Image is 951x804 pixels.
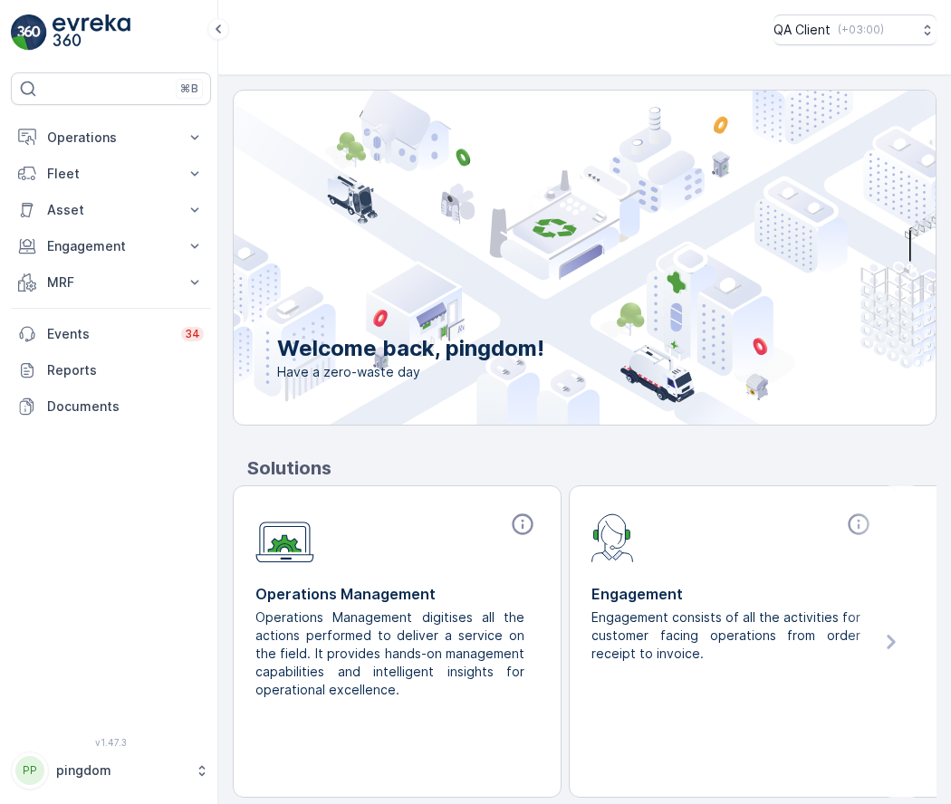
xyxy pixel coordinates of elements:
[11,120,211,156] button: Operations
[47,273,175,292] p: MRF
[773,21,831,39] p: QA Client
[47,325,170,343] p: Events
[838,23,884,37] p: ( +03:00 )
[47,165,175,183] p: Fleet
[185,327,200,341] p: 34
[47,237,175,255] p: Engagement
[255,512,314,563] img: module-icon
[11,192,211,228] button: Asset
[11,751,211,790] button: PPpingdom
[773,14,937,45] button: QA Client(+03:00)
[47,361,204,379] p: Reports
[591,583,875,605] p: Engagement
[53,14,130,51] img: logo_light-DOdMpM7g.png
[11,388,211,425] a: Documents
[11,737,211,748] span: v 1.47.3
[11,14,47,51] img: logo
[15,756,44,785] div: PP
[591,512,634,562] img: module-icon
[11,316,211,352] a: Events34
[11,228,211,264] button: Engagement
[11,156,211,192] button: Fleet
[247,455,937,482] p: Solutions
[47,201,175,219] p: Asset
[255,583,539,605] p: Operations Management
[47,397,204,416] p: Documents
[591,608,860,663] p: Engagement consists of all the activities for customer facing operations from order receipt to in...
[11,264,211,301] button: MRF
[180,81,198,96] p: ⌘B
[277,363,544,381] span: Have a zero-waste day
[56,761,186,780] p: pingdom
[11,352,211,388] a: Reports
[152,91,936,425] img: city illustration
[47,129,175,147] p: Operations
[277,334,544,363] p: Welcome back, pingdom!
[255,608,524,699] p: Operations Management digitises all the actions performed to deliver a service on the field. It p...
